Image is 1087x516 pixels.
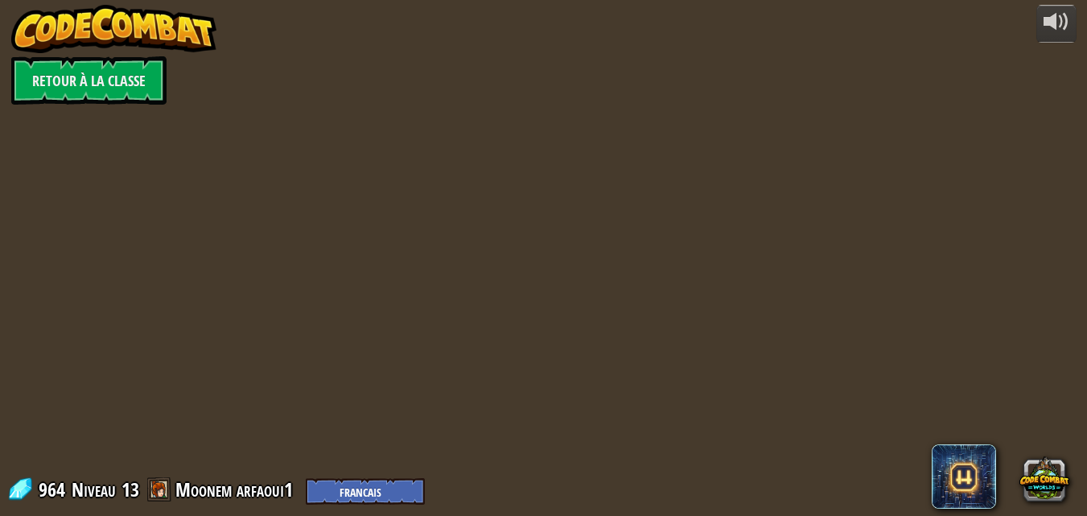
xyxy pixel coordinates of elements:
[932,444,996,509] span: CodeCombat AI HackStack
[121,477,139,502] span: 13
[39,477,70,502] span: 964
[72,477,116,503] span: Niveau
[175,477,298,502] a: Moonem arfaoui1
[1019,453,1068,503] button: CodeCombat Worlds on Roblox
[1036,5,1077,43] button: Ajuster le volume
[11,5,217,53] img: CodeCombat - Learn how to code by playing a game
[11,56,167,105] a: Retour à la Classe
